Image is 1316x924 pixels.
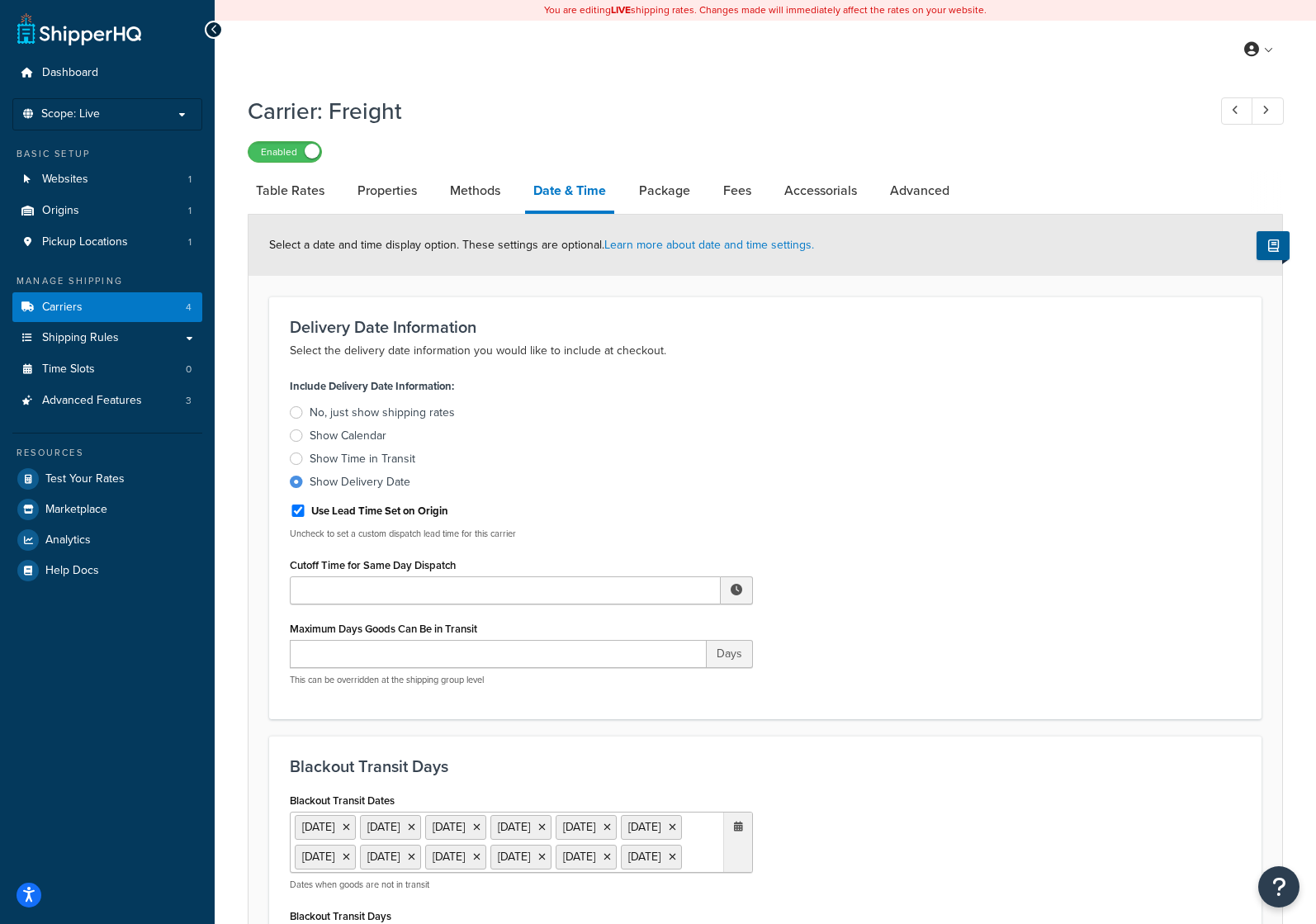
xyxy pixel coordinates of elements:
li: Pickup Locations [12,227,202,258]
li: Websites [12,164,202,195]
span: Marketplace [45,503,107,517]
li: [DATE] [621,845,682,870]
div: Show Delivery Date [310,474,410,490]
a: Test Your Rates [12,464,202,494]
a: Analytics [12,525,202,555]
a: Learn more about date and time settings. [604,236,814,254]
li: [DATE] [621,815,682,840]
span: Test Your Rates [45,472,125,486]
span: Carriers [42,301,83,315]
span: 1 [188,173,192,187]
li: [DATE] [490,815,551,840]
span: Dashboard [42,66,98,80]
li: [DATE] [556,845,617,870]
li: Advanced Features [12,386,202,416]
label: Enabled [249,142,321,162]
li: [DATE] [360,815,421,840]
div: Resources [12,446,202,460]
p: Dates when goods are not in transit [290,879,753,891]
p: Uncheck to set a custom dispatch lead time for this carrier [290,528,753,540]
label: Blackout Transit Days [290,910,391,922]
a: Properties [349,171,425,211]
h3: Delivery Date Information [290,318,1241,336]
h3: Blackout Transit Days [290,757,1241,775]
a: Pickup Locations1 [12,227,202,258]
label: Include Delivery Date Information: [290,375,454,398]
span: Pickup Locations [42,235,128,249]
a: Previous Record [1221,97,1253,125]
a: Origins1 [12,196,202,226]
li: [DATE] [425,815,486,840]
a: Shipping Rules [12,323,202,353]
span: Websites [42,173,88,187]
label: Blackout Transit Dates [290,794,395,807]
h1: Carrier: Freight [248,95,1191,127]
a: Date & Time [525,171,614,214]
div: Show Calendar [310,428,386,444]
span: Select a date and time display option. These settings are optional. [269,236,814,254]
a: Dashboard [12,58,202,88]
span: 1 [188,235,192,249]
a: Marketplace [12,495,202,524]
a: Advanced Features3 [12,386,202,416]
b: LIVE [611,2,631,17]
a: Table Rates [248,171,333,211]
button: Open Resource Center [1258,866,1299,907]
li: [DATE] [490,845,551,870]
span: 3 [186,394,192,408]
p: Select the delivery date information you would like to include at checkout. [290,341,1241,361]
button: Show Help Docs [1257,231,1290,260]
li: [DATE] [295,845,356,870]
span: Help Docs [45,564,99,578]
a: Methods [442,171,509,211]
li: Origins [12,196,202,226]
a: Accessorials [776,171,865,211]
span: Time Slots [42,362,95,377]
span: Origins [42,204,79,218]
span: Days [707,640,753,668]
li: Time Slots [12,354,202,385]
div: No, just show shipping rates [310,405,455,421]
a: Fees [715,171,760,211]
li: [DATE] [425,845,486,870]
a: Next Record [1252,97,1284,125]
div: Basic Setup [12,147,202,161]
div: Manage Shipping [12,274,202,288]
label: Use Lead Time Set on Origin [311,504,448,519]
a: Help Docs [12,556,202,585]
span: Scope: Live [41,107,100,121]
span: Shipping Rules [42,331,119,345]
label: Cutoff Time for Same Day Dispatch [290,559,456,571]
a: Websites1 [12,164,202,195]
li: Carriers [12,292,202,323]
label: Maximum Days Goods Can Be in Transit [290,623,477,635]
div: Show Time in Transit [310,451,415,467]
span: Analytics [45,533,91,547]
a: Carriers4 [12,292,202,323]
li: [DATE] [556,815,617,840]
a: Package [631,171,698,211]
span: Advanced Features [42,394,142,408]
span: 0 [186,362,192,377]
a: Advanced [882,171,958,211]
p: This can be overridden at the shipping group level [290,674,753,686]
li: [DATE] [360,845,421,870]
span: 4 [186,301,192,315]
span: 1 [188,204,192,218]
a: Time Slots0 [12,354,202,385]
li: [DATE] [295,815,356,840]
